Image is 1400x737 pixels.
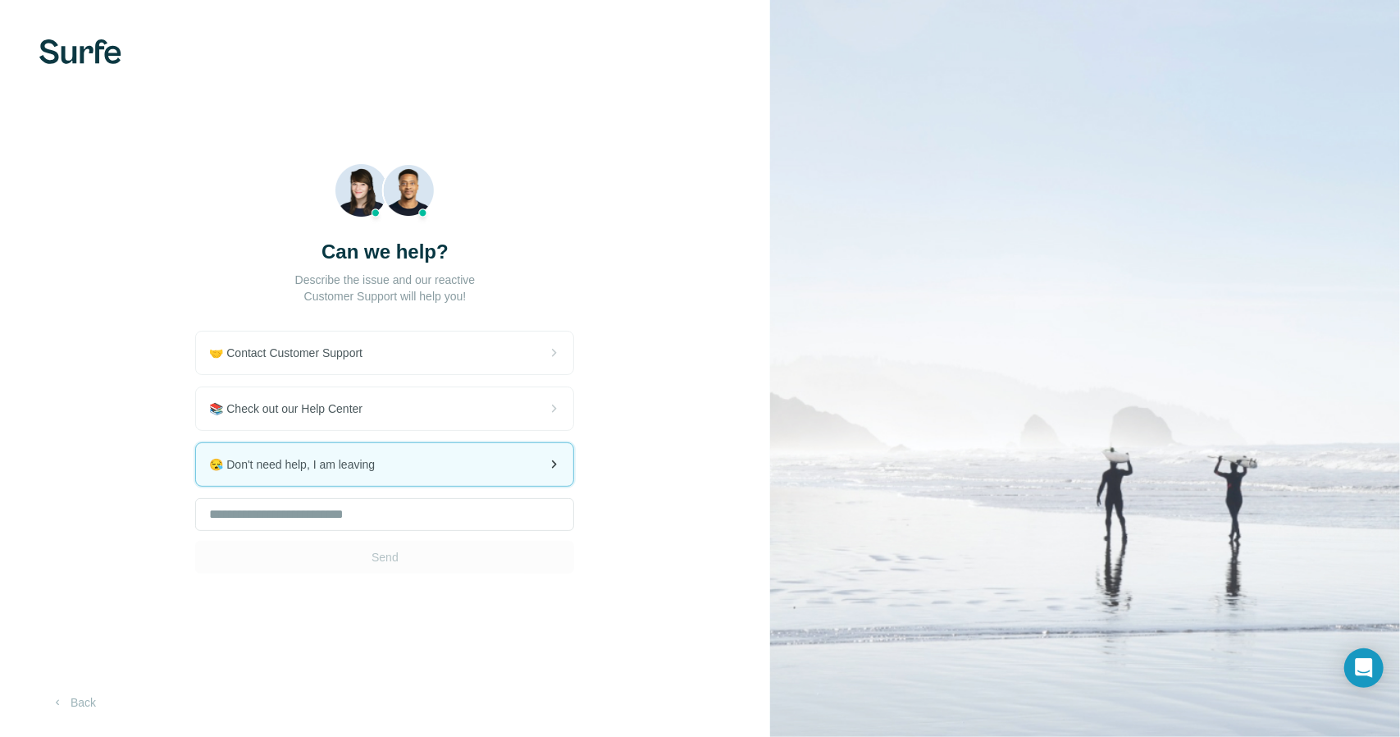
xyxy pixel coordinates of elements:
button: Back [39,688,107,717]
img: Surfe's logo [39,39,121,64]
div: Open Intercom Messenger [1344,648,1384,688]
img: Beach Photo [335,163,436,225]
p: Describe the issue and our reactive [295,272,475,288]
span: 😪 Don't need help, I am leaving [209,456,388,473]
span: 🤝 Contact Customer Support [209,345,376,361]
h3: Can we help? [321,239,449,265]
span: 📚 Check out our Help Center [209,401,376,417]
p: Customer Support will help you! [304,288,467,304]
